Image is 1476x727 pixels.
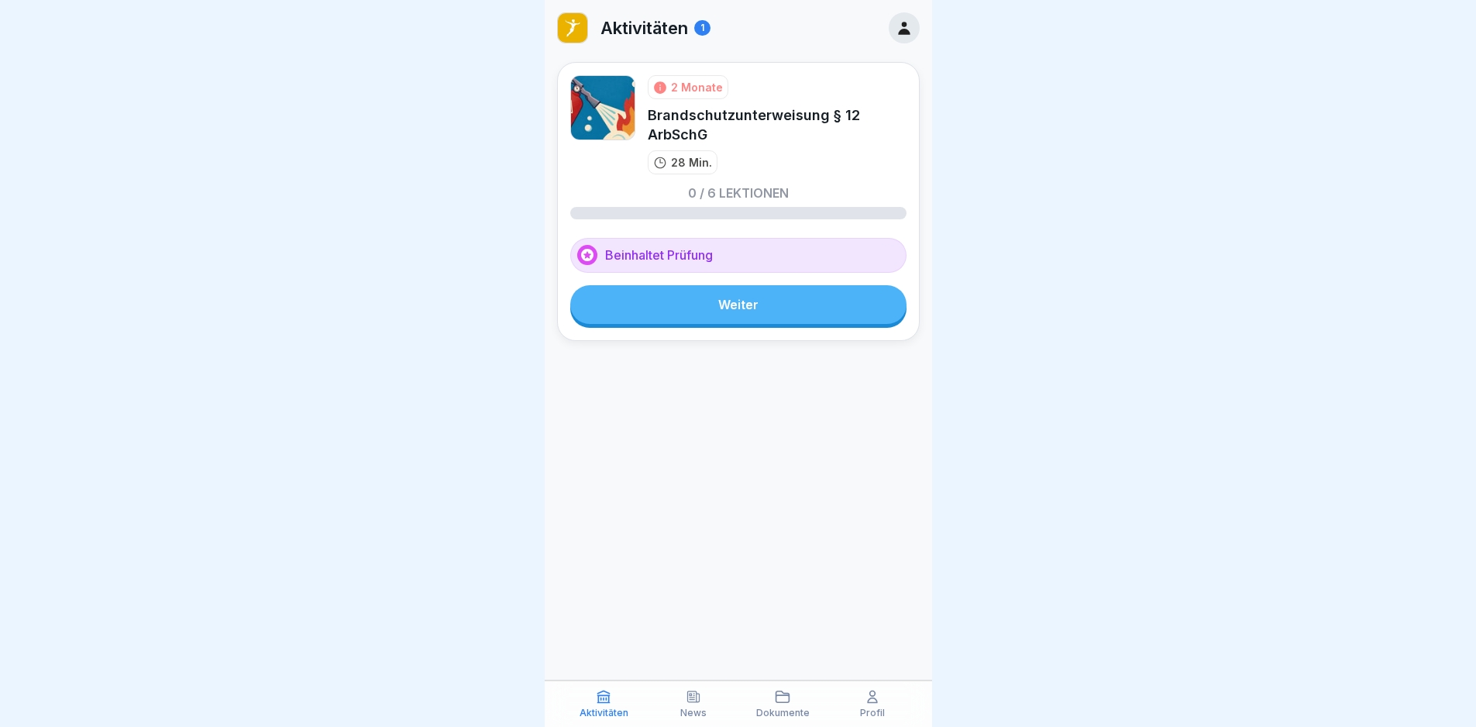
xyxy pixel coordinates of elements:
p: News [680,708,707,718]
div: 1 [694,20,710,36]
p: Dokumente [756,708,810,718]
img: b0iy7e1gfawqjs4nezxuanzk.png [570,75,635,140]
a: Weiter [570,285,907,324]
p: Profil [860,708,885,718]
img: oo2rwhh5g6mqyfqxhtbddxvd.png [558,13,587,43]
p: Aktivitäten [600,18,688,38]
div: 2 Monate [671,79,723,95]
p: 28 Min. [671,154,712,171]
div: Beinhaltet Prüfung [570,238,907,273]
p: Aktivitäten [580,708,628,718]
p: 0 / 6 Lektionen [688,187,789,199]
div: Brandschutzunterweisung § 12 ArbSchG [648,105,907,144]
